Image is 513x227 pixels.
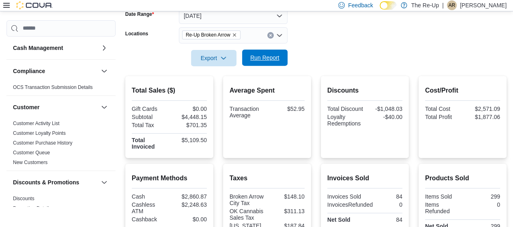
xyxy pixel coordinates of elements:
[171,122,207,128] div: $701.35
[230,173,305,183] h2: Taxes
[132,201,168,214] div: Cashless ATM
[99,177,109,187] button: Discounts & Promotions
[99,66,109,76] button: Compliance
[171,193,207,200] div: $2,860.87
[230,208,266,221] div: OK Cannabis Sales Tax
[327,216,350,223] strong: Net Sold
[230,106,266,119] div: Transaction Average
[366,114,402,120] div: -$40.00
[376,201,402,208] div: 0
[425,201,461,214] div: Items Refunded
[125,11,154,17] label: Date Range
[13,130,66,136] a: Customer Loyalty Points
[449,0,455,10] span: AR
[242,50,288,66] button: Run Report
[125,30,148,37] label: Locations
[6,119,116,171] div: Customer
[230,86,305,95] h2: Average Spent
[366,193,402,200] div: 84
[132,106,168,112] div: Gift Cards
[13,84,93,90] a: OCS Transaction Submission Details
[267,32,274,39] button: Clear input
[13,150,50,156] a: Customer Queue
[132,173,207,183] h2: Payment Methods
[425,106,461,112] div: Total Cost
[366,106,402,112] div: -$1,048.03
[132,122,168,128] div: Total Tax
[171,106,207,112] div: $0.00
[268,208,305,214] div: $311.13
[99,102,109,112] button: Customer
[425,114,461,120] div: Total Profit
[425,193,461,200] div: Items Sold
[366,216,402,223] div: 84
[13,196,34,201] a: Discounts
[447,0,457,10] div: Aaron Remington
[348,1,373,9] span: Feedback
[464,201,500,208] div: 0
[99,43,109,53] button: Cash Management
[171,216,207,223] div: $0.00
[132,193,168,200] div: Cash
[132,86,207,95] h2: Total Sales ($)
[132,216,168,223] div: Cashback
[171,201,207,208] div: $2,248.63
[13,178,98,186] button: Discounts & Promotions
[250,54,279,62] span: Run Report
[13,160,47,165] a: New Customers
[13,44,98,52] button: Cash Management
[276,32,283,39] button: Open list of options
[13,120,60,127] span: Customer Activity List
[411,0,439,10] p: The Re-Up
[327,106,363,112] div: Total Discount
[425,173,500,183] h2: Products Sold
[6,194,116,226] div: Discounts & Promotions
[13,149,50,156] span: Customer Queue
[425,86,500,95] h2: Cost/Profit
[327,193,363,200] div: Invoices Sold
[464,193,500,200] div: 299
[327,86,402,95] h2: Discounts
[327,173,402,183] h2: Invoices Sold
[464,106,500,112] div: $2,571.09
[268,106,305,112] div: $52.95
[380,1,397,10] input: Dark Mode
[196,50,232,66] span: Export
[13,195,34,202] span: Discounts
[13,103,98,111] button: Customer
[13,205,52,211] a: Promotion Details
[268,193,305,200] div: $148.10
[171,137,207,143] div: $5,109.50
[16,1,53,9] img: Cova
[13,67,45,75] h3: Compliance
[132,137,155,150] strong: Total Invoiced
[460,0,507,10] p: [PERSON_NAME]
[232,32,237,37] button: Remove Re-Up Broken Arrow from selection in this group
[13,44,63,52] h3: Cash Management
[6,82,116,95] div: Compliance
[186,31,230,39] span: Re-Up Broken Arrow
[327,114,363,127] div: Loyalty Redemptions
[191,50,236,66] button: Export
[179,8,288,24] button: [DATE]
[13,67,98,75] button: Compliance
[442,0,444,10] p: |
[13,121,60,126] a: Customer Activity List
[13,140,73,146] a: Customer Purchase History
[464,114,500,120] div: $1,877.06
[327,201,373,208] div: InvoicesRefunded
[13,178,79,186] h3: Discounts & Promotions
[230,193,266,206] div: Broken Arrow City Tax
[132,114,168,120] div: Subtotal
[13,103,39,111] h3: Customer
[182,30,240,39] span: Re-Up Broken Arrow
[171,114,207,120] div: $4,448.15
